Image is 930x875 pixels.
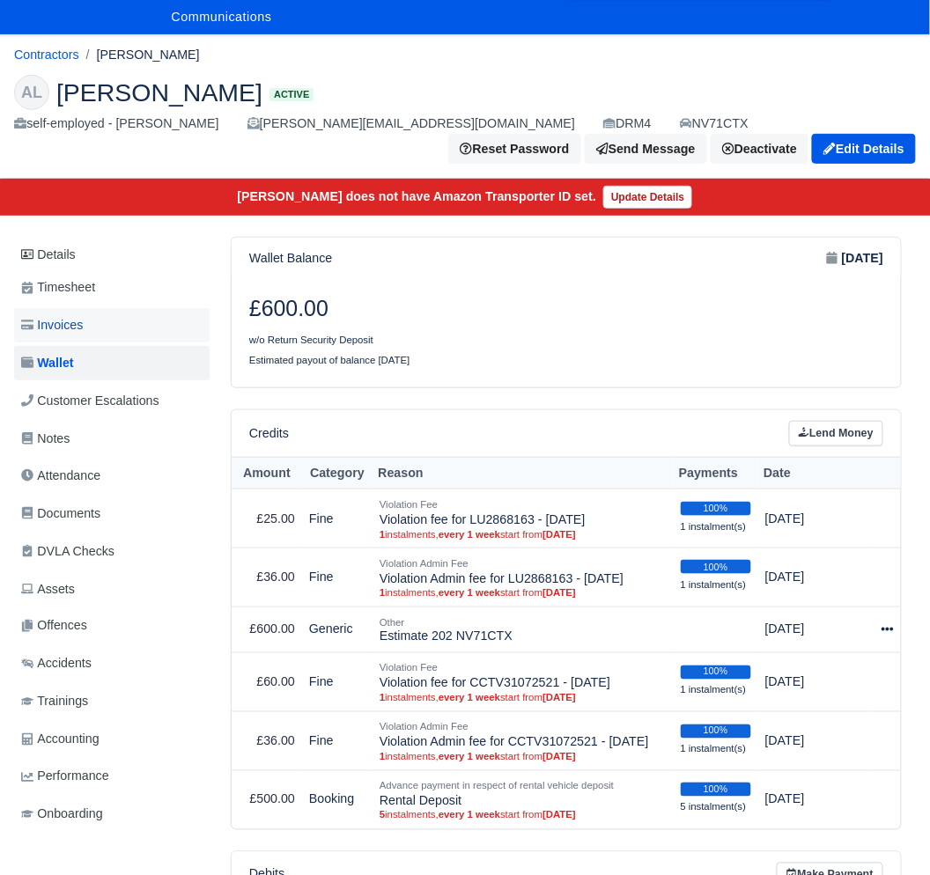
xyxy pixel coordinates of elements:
div: 100% [681,724,751,739]
strong: every 1 week [439,529,500,540]
td: Violation Admin fee for CCTV31072521 - [DATE] [373,712,674,771]
small: Violation Admin Fee [380,722,469,732]
td: Fine [302,712,373,771]
td: [DATE] [758,607,873,653]
strong: 1 [380,693,385,703]
span: Timesheet [21,277,95,298]
strong: 1 [380,529,385,540]
a: Offences [14,609,210,643]
div: Abel Ionatan Luca [1,61,929,179]
strong: 5 [380,810,385,820]
h3: £600.00 [249,296,553,322]
strong: every 1 week [439,810,500,820]
div: 100% [681,502,751,516]
a: Wallet [14,346,210,380]
a: NV71CTX [680,114,749,134]
a: DVLA Checks [14,534,210,569]
td: [DATE] [758,548,873,607]
a: Performance [14,760,210,794]
span: Attendance [21,466,100,486]
td: [DATE] [758,770,873,828]
td: £60.00 [232,653,302,712]
td: £36.00 [232,712,302,771]
td: Violation Admin fee for LU2868163 - [DATE] [373,548,674,607]
div: 100% [681,560,751,574]
td: Generic [302,607,373,653]
span: [PERSON_NAME] [56,80,262,105]
a: Trainings [14,685,210,719]
th: Amount [232,457,302,489]
small: Other [380,617,404,628]
div: DRM4 [603,114,652,134]
small: instalments, start from [380,528,667,540]
strong: [DATE] [542,752,576,762]
strong: 1 [380,752,385,762]
a: Notes [14,422,210,456]
td: £600.00 [232,607,302,653]
a: Send Message [585,134,707,164]
a: Contractors [14,48,79,62]
td: Violation fee for LU2868163 - [DATE] [373,489,674,548]
th: Date [758,457,873,489]
span: Invoices [21,315,83,335]
a: Accounting [14,723,210,757]
small: instalments, start from [380,751,667,763]
strong: every 1 week [439,587,500,598]
h6: Credits [249,426,289,441]
td: Fine [302,653,373,712]
a: Deactivate [711,134,808,164]
a: Update Details [603,186,692,209]
small: Violation Fee [380,663,438,673]
td: £25.00 [232,489,302,548]
strong: [DATE] [542,693,576,703]
small: 5 instalment(s) [681,802,747,812]
strong: [DATE] [542,529,576,540]
a: Documents [14,496,210,531]
a: Invoices [14,308,210,342]
a: Lend Money [789,421,883,446]
td: £36.00 [232,548,302,607]
div: 100% [681,665,751,680]
a: Details [14,239,210,271]
div: AL [14,75,49,110]
th: Payments [674,457,758,489]
span: Notes [21,429,70,449]
td: Estimate 202 NV71CTX [373,607,674,653]
small: instalments, start from [380,692,667,704]
small: Estimated payout of balance [DATE] [249,355,410,365]
td: £500.00 [232,770,302,828]
span: Accounting [21,730,100,750]
strong: [DATE] [542,587,576,598]
th: Reason [373,457,674,489]
li: [PERSON_NAME] [79,45,200,65]
span: Documents [21,504,100,524]
td: Booking [302,770,373,828]
a: Customer Escalations [14,384,210,418]
span: Wallet [21,353,74,373]
strong: [DATE] [842,248,883,268]
td: Fine [302,548,373,607]
span: Active [269,88,314,101]
td: Fine [302,489,373,548]
a: Edit Details [812,134,916,164]
small: 1 instalment(s) [681,579,747,590]
th: Category [302,457,373,489]
small: instalments, start from [380,586,667,599]
button: Reset Password [448,134,580,164]
td: Rental Deposit [373,770,674,828]
td: Violation fee for CCTV31072521 - [DATE] [373,653,674,712]
a: Accidents [14,647,210,681]
div: 100% [681,783,751,797]
small: 1 instalment(s) [681,521,747,532]
div: [PERSON_NAME][EMAIL_ADDRESS][DOMAIN_NAME] [247,114,576,134]
strong: every 1 week [439,752,500,762]
small: Advance payment in respect of rental vehicle deposit [380,781,614,791]
td: [DATE] [758,712,873,771]
a: Timesheet [14,270,210,305]
td: [DATE] [758,653,873,712]
h6: Wallet Balance [249,251,332,266]
small: Violation Admin Fee [380,558,469,569]
small: Violation Fee [380,499,438,510]
span: Offences [21,616,87,636]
